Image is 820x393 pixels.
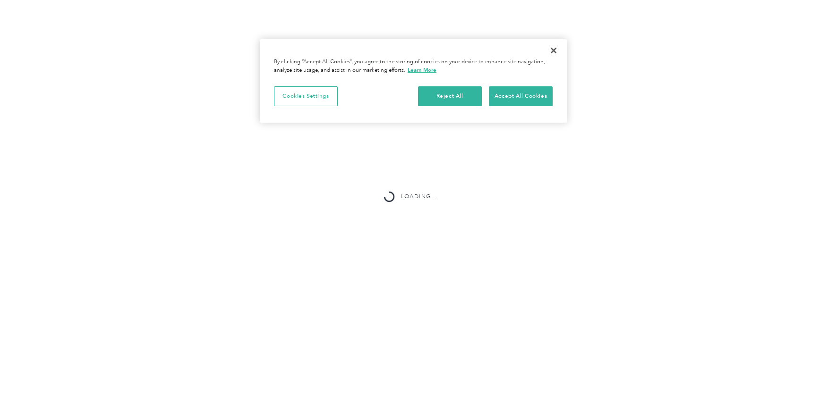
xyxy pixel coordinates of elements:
div: Cookie banner [260,39,567,123]
div: By clicking “Accept All Cookies”, you agree to the storing of cookies on your device to enhance s... [274,58,553,75]
button: Accept All Cookies [489,86,553,106]
a: More information about your privacy, opens in a new tab [408,67,436,73]
button: Reject All [418,86,482,106]
button: Close [543,40,564,61]
div: Loading... [401,192,437,201]
div: Privacy [260,39,567,123]
button: Cookies Settings [274,86,338,106]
